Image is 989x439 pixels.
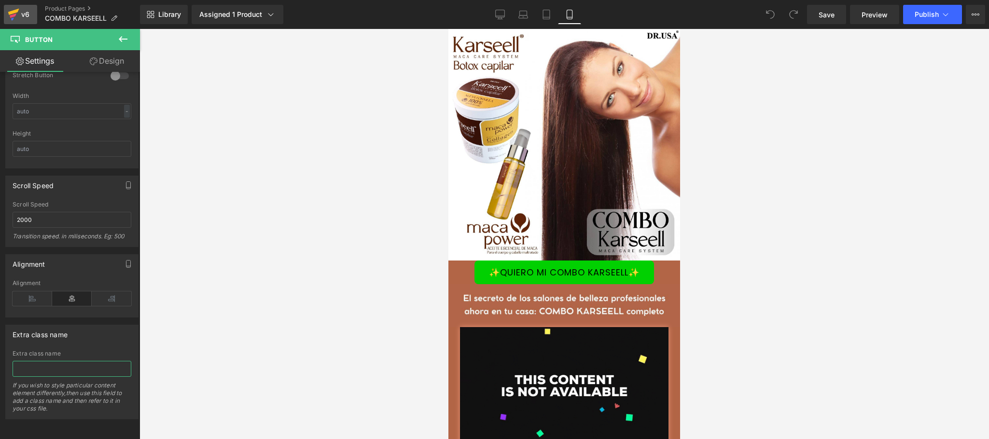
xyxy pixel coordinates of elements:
[862,10,888,20] span: Preview
[13,350,131,357] div: Extra class name
[13,103,131,119] input: auto
[25,36,53,43] span: Button
[488,5,512,24] a: Desktop
[13,141,131,157] input: auto
[19,8,31,21] div: v6
[819,10,835,20] span: Save
[45,5,140,13] a: Product Pages
[13,280,131,287] div: Alignment
[512,5,535,24] a: Laptop
[558,5,581,24] a: Mobile
[41,238,191,249] span: ✨QUIERO MI COMBO KARSEELL✨
[158,10,181,19] span: Library
[13,233,131,247] div: Transition speed. in miliseconds. Eg: 500
[124,105,130,118] div: -
[784,5,803,24] button: Redo
[13,255,45,268] div: Alignment
[13,130,131,137] div: Height
[13,176,54,190] div: Scroll Speed
[903,5,962,24] button: Publish
[72,50,142,72] a: Design
[761,5,780,24] button: Undo
[915,11,939,18] span: Publish
[45,14,107,22] span: COMBO KARSEELL
[13,201,131,208] div: Scroll Speed
[13,93,131,99] div: Width
[26,232,206,255] a: ✨QUIERO MI COMBO KARSEELL✨
[4,5,37,24] a: v6
[13,382,131,419] div: If you wish to style particular content element differently,then use this field to add a class na...
[140,5,188,24] a: New Library
[850,5,899,24] a: Preview
[13,325,68,339] div: Extra class name
[966,5,985,24] button: More
[199,10,276,19] div: Assigned 1 Product
[535,5,558,24] a: Tablet
[13,71,101,82] div: Stretch Button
